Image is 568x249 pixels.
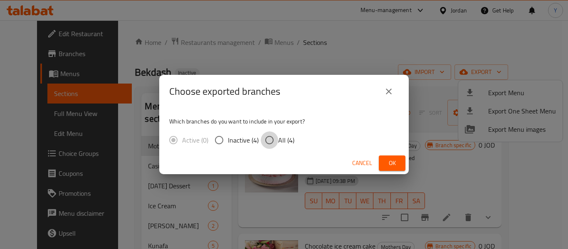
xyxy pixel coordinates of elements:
span: Inactive (4) [228,135,259,145]
span: Active (0) [182,135,208,145]
h2: Choose exported branches [169,85,280,98]
button: Cancel [349,155,375,171]
p: Which branches do you want to include in your export? [169,117,399,126]
span: All (4) [278,135,294,145]
span: Cancel [352,158,372,168]
button: Ok [379,155,405,171]
span: Ok [385,158,399,168]
button: close [379,81,399,101]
